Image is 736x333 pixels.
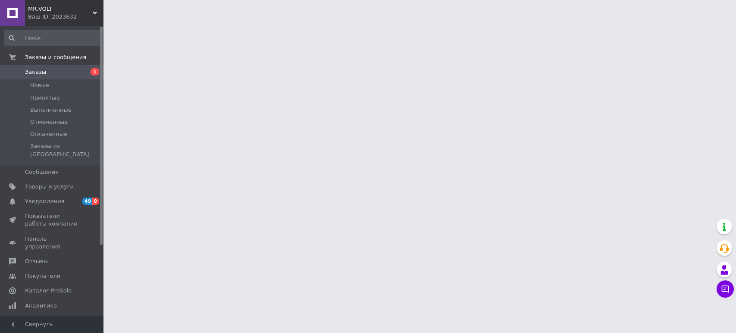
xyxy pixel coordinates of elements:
span: Аналитика [25,302,57,310]
span: Заказы и сообщения [25,53,86,61]
span: Принятые [30,94,60,102]
span: Оплаченные [30,130,67,138]
span: 9 [92,198,99,205]
span: 1 [91,68,99,75]
span: Товары и услуги [25,183,74,191]
span: Покупатели [25,272,60,280]
span: 49 [82,198,92,205]
span: Сообщения [25,168,59,176]
span: Уведомления [25,198,64,205]
span: Новые [30,82,49,89]
span: MR.VOLT [28,5,93,13]
span: Каталог ProSale [25,287,72,295]
button: Чат с покупателем [717,280,734,298]
span: Заказы из [GEOGRAPHIC_DATA] [30,142,100,158]
input: Поиск [4,30,101,46]
span: Отзывы [25,258,48,265]
span: Отмененные [30,118,68,126]
span: Выполненные [30,106,72,114]
span: Заказы [25,68,46,76]
div: Ваш ID: 2023632 [28,13,103,21]
span: Показатели работы компании [25,212,80,228]
span: Панель управления [25,235,80,251]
